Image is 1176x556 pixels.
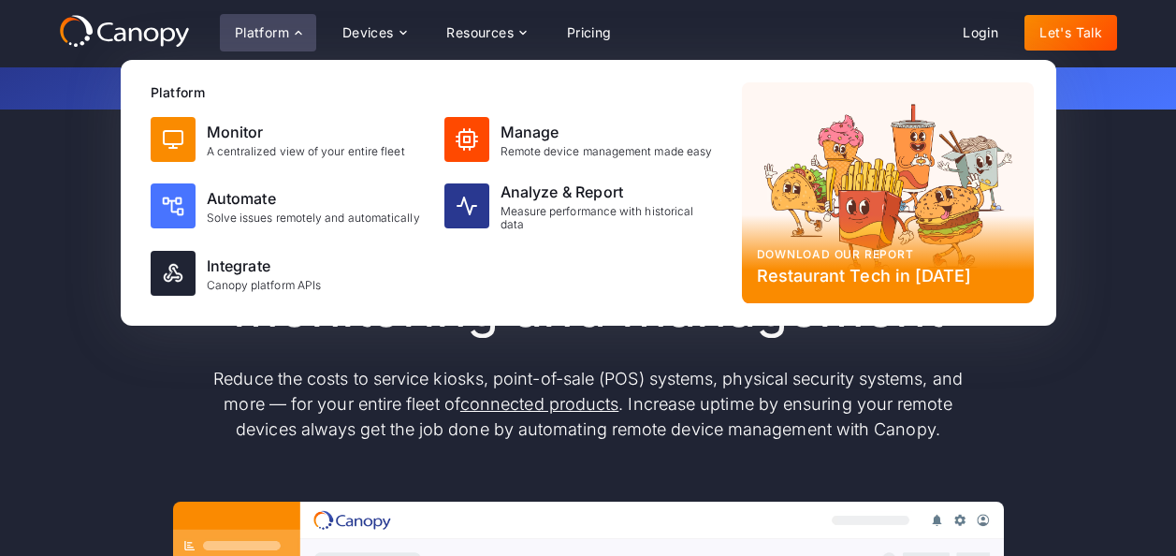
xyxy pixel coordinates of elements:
div: Canopy platform APIs [207,279,322,292]
a: AutomateSolve issues remotely and automatically [143,173,433,240]
div: Devices [327,14,421,51]
a: MonitorA centralized view of your entire fleet [143,110,433,169]
a: IntegrateCanopy platform APIs [143,243,433,303]
div: Solve issues remotely and automatically [207,212,420,225]
a: Let's Talk [1024,15,1117,51]
div: Manage [501,121,713,143]
a: Pricing [552,15,627,51]
p: Reduce the costs to service kiosks, point-of-sale (POS) systems, physical security systems, and m... [196,366,981,442]
div: Devices [342,26,394,39]
a: ManageRemote device management made easy [437,110,727,169]
a: Download our reportRestaurant Tech in [DATE] [742,82,1034,303]
div: Analyze & Report [501,181,719,203]
div: Resources [431,14,540,51]
div: Monitor [207,121,405,143]
div: Download our report [757,246,1019,263]
a: Login [948,15,1013,51]
nav: Platform [121,60,1056,326]
div: Platform [235,26,289,39]
div: Restaurant Tech in [DATE] [757,263,1019,288]
div: Integrate [207,255,322,277]
a: Analyze & ReportMeasure performance with historical data [437,173,727,240]
a: connected products [460,394,618,414]
div: Platform [220,14,316,51]
div: Measure performance with historical data [501,205,719,232]
div: Platform [151,82,727,102]
div: Remote device management made easy [501,145,713,158]
div: A centralized view of your entire fleet [207,145,405,158]
div: Automate [207,187,420,210]
div: Resources [446,26,514,39]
